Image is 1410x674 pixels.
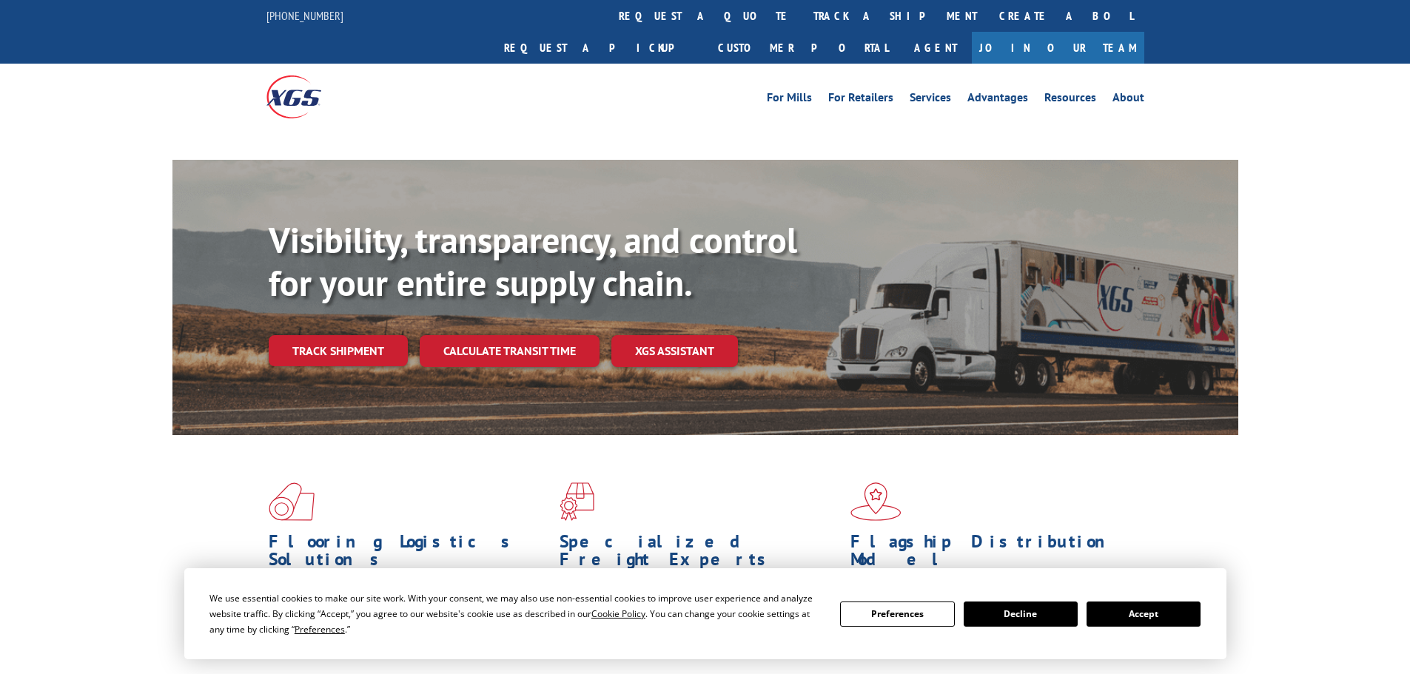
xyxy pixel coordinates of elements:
[964,601,1078,627] button: Decline
[767,92,812,108] a: For Mills
[1044,92,1096,108] a: Resources
[707,32,899,64] a: Customer Portal
[591,607,645,620] span: Cookie Policy
[972,32,1144,64] a: Join Our Team
[184,568,1226,659] div: Cookie Consent Prompt
[209,590,822,637] div: We use essential cookies to make our site work. With your consent, we may also use non-essential ...
[840,601,954,627] button: Preferences
[560,482,594,521] img: xgs-icon-focused-on-flooring-red
[269,217,797,306] b: Visibility, transparency, and control for your entire supply chain.
[967,92,1028,108] a: Advantages
[560,533,839,576] h1: Specialized Freight Experts
[420,335,600,367] a: Calculate transit time
[828,92,893,108] a: For Retailers
[269,335,408,366] a: Track shipment
[269,533,548,576] h1: Flooring Logistics Solutions
[899,32,972,64] a: Agent
[493,32,707,64] a: Request a pickup
[269,482,315,521] img: xgs-icon-total-supply-chain-intelligence-red
[910,92,951,108] a: Services
[850,482,902,521] img: xgs-icon-flagship-distribution-model-red
[266,8,343,23] a: [PHONE_NUMBER]
[295,623,345,636] span: Preferences
[611,335,738,367] a: XGS ASSISTANT
[1087,601,1201,627] button: Accept
[1112,92,1144,108] a: About
[850,533,1130,576] h1: Flagship Distribution Model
